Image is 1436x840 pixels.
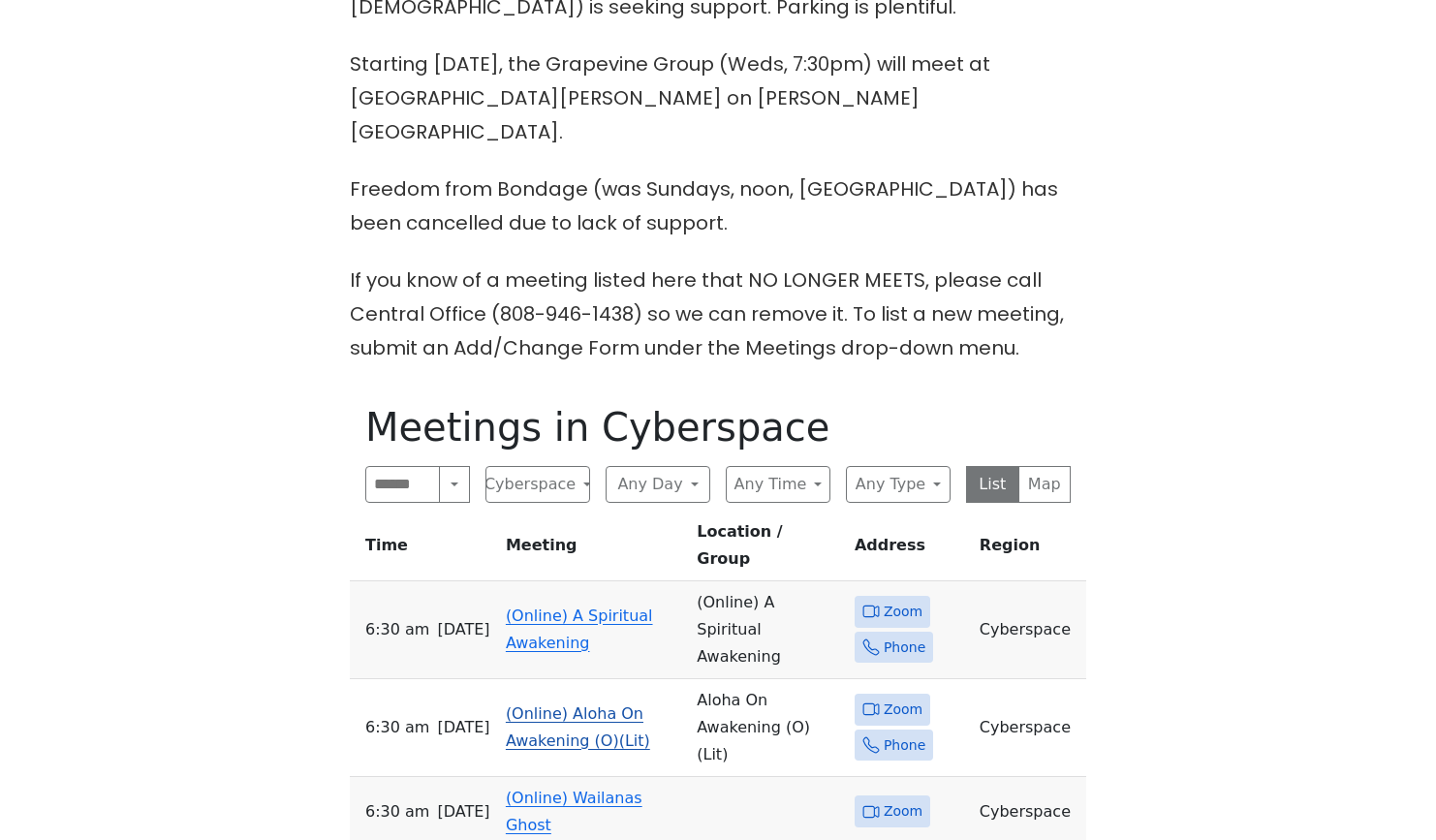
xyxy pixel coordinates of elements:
[884,799,922,824] span: Zoom
[726,466,830,503] button: Any Time
[847,518,972,581] th: Address
[365,404,1071,451] h1: Meetings in Cyberspace
[689,581,847,679] td: (Online) A Spiritual Awakening
[606,466,710,503] button: Any Day
[846,466,951,503] button: Any Type
[506,789,642,834] a: (Online) Wailanas Ghost
[884,600,922,624] span: Zoom
[365,798,429,825] span: 6:30 AM
[506,704,650,750] a: (Online) Aloha On Awakening (O)(Lit)
[972,518,1086,581] th: Region
[365,616,429,643] span: 6:30 AM
[350,264,1086,365] p: If you know of a meeting listed here that NO LONGER MEETS, please call Central Office (808-946-14...
[437,714,489,741] span: [DATE]
[365,466,440,503] input: Search
[350,47,1086,149] p: Starting [DATE], the Grapevine Group (Weds, 7:30pm) will meet at [GEOGRAPHIC_DATA][PERSON_NAME] o...
[966,466,1019,503] button: List
[884,733,925,758] span: Phone
[972,679,1086,777] td: Cyberspace
[972,581,1086,679] td: Cyberspace
[1018,466,1072,503] button: Map
[884,698,922,722] span: Zoom
[365,714,429,741] span: 6:30 AM
[350,172,1086,240] p: Freedom from Bondage (was Sundays, noon, [GEOGRAPHIC_DATA]) has been cancelled due to lack of sup...
[884,636,925,660] span: Phone
[689,679,847,777] td: Aloha On Awakening (O) (Lit)
[506,607,653,652] a: (Online) A Spiritual Awakening
[498,518,689,581] th: Meeting
[350,518,498,581] th: Time
[437,798,489,825] span: [DATE]
[689,518,847,581] th: Location / Group
[485,466,590,503] button: Cyberspace
[439,466,470,503] button: Search
[437,616,489,643] span: [DATE]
